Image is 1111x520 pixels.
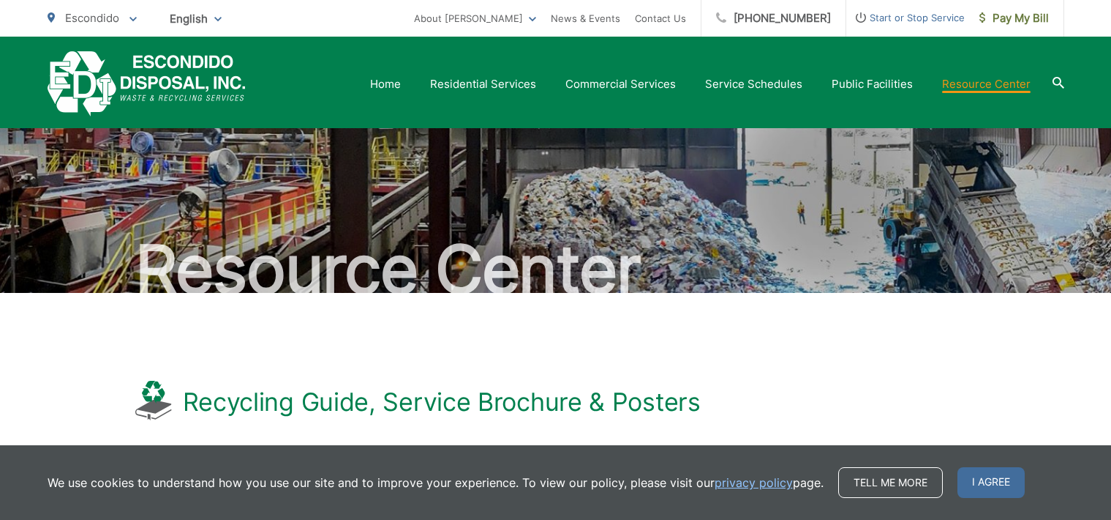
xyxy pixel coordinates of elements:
[838,467,943,498] a: Tell me more
[565,75,676,93] a: Commercial Services
[159,6,233,31] span: English
[957,467,1025,498] span: I agree
[65,11,119,25] span: Escondido
[942,75,1031,93] a: Resource Center
[48,51,246,116] a: EDCD logo. Return to the homepage.
[48,233,1064,306] h2: Resource Center
[635,10,686,27] a: Contact Us
[414,10,536,27] a: About [PERSON_NAME]
[48,474,824,491] p: We use cookies to understand how you use our site and to improve your experience. To view our pol...
[715,474,793,491] a: privacy policy
[832,75,913,93] a: Public Facilities
[705,75,802,93] a: Service Schedules
[551,10,620,27] a: News & Events
[370,75,401,93] a: Home
[183,387,701,417] h1: Recycling Guide, Service Brochure & Posters
[979,10,1049,27] span: Pay My Bill
[430,75,536,93] a: Residential Services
